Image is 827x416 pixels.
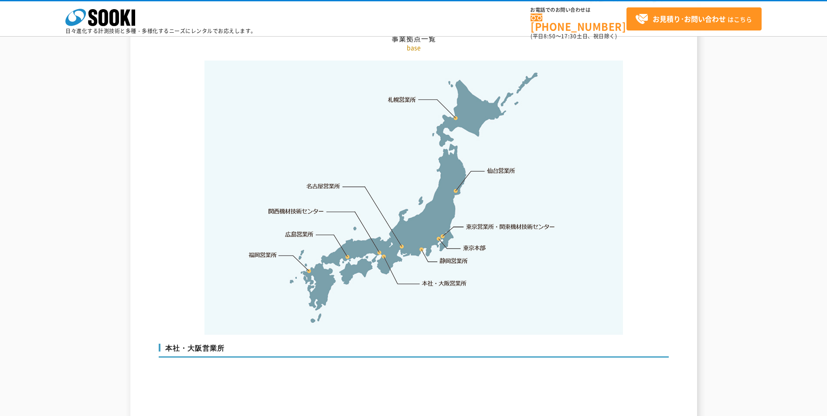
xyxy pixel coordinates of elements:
[466,222,556,231] a: 東京営業所・関東機材技術センター
[561,32,577,40] span: 17:30
[487,166,515,175] a: 仙台営業所
[388,95,416,104] a: 札幌営業所
[421,279,467,287] a: 本社・大阪営業所
[653,14,726,24] strong: お見積り･お問い合わせ
[269,207,324,216] a: 関西機材技術センター
[531,7,626,13] span: お電話でのお問い合わせは
[439,257,468,265] a: 静岡営業所
[626,7,762,30] a: お見積り･お問い合わせはこちら
[248,250,277,259] a: 福岡営業所
[306,182,340,191] a: 名古屋営業所
[204,61,623,335] img: 事業拠点一覧
[531,32,617,40] span: (平日 ～ 土日、祝日除く)
[65,28,256,34] p: 日々進化する計測技術と多種・多様化するニーズにレンタルでお応えします。
[544,32,556,40] span: 8:50
[531,14,626,31] a: [PHONE_NUMBER]
[463,244,486,253] a: 東京本部
[159,43,669,52] p: base
[635,13,752,26] span: はこちら
[159,344,669,358] h3: 本社・大阪営業所
[286,230,314,238] a: 広島営業所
